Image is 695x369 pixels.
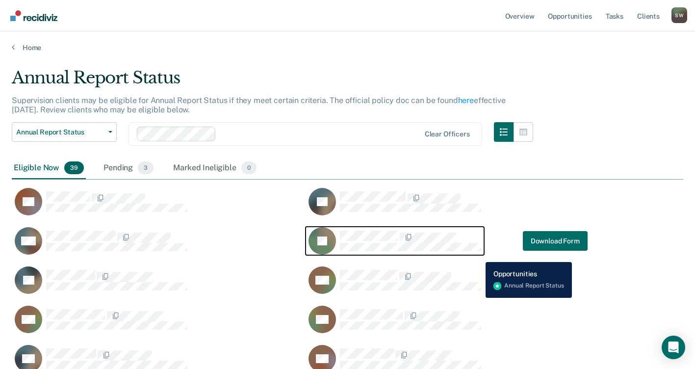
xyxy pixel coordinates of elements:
[102,158,155,179] div: Pending3
[523,231,588,251] button: Download Form
[306,187,599,227] div: CaseloadOpportunityCell-01321336
[425,130,470,138] div: Clear officers
[671,7,687,23] div: S W
[12,96,505,114] p: Supervision clients may be eligible for Annual Report Status if they meet certain criteria. The o...
[523,231,588,251] a: Navigate to form link
[12,122,117,142] button: Annual Report Status
[171,158,258,179] div: Marked Ineligible0
[241,161,257,174] span: 0
[138,161,154,174] span: 3
[12,187,306,227] div: CaseloadOpportunityCell-01916566
[306,305,599,344] div: CaseloadOpportunityCell-04014352
[458,96,474,105] a: here
[671,7,687,23] button: Profile dropdown button
[12,305,306,344] div: CaseloadOpportunityCell-04323903
[306,266,599,305] div: CaseloadOpportunityCell-01874021
[12,266,306,305] div: CaseloadOpportunityCell-02849547
[64,161,84,174] span: 39
[662,336,685,359] div: Open Intercom Messenger
[12,227,306,266] div: CaseloadOpportunityCell-01489551
[306,227,599,266] div: CaseloadOpportunityCell-03482690
[10,10,57,21] img: Recidiviz
[12,158,86,179] div: Eligible Now39
[12,68,533,96] div: Annual Report Status
[16,128,104,136] span: Annual Report Status
[12,43,683,52] a: Home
